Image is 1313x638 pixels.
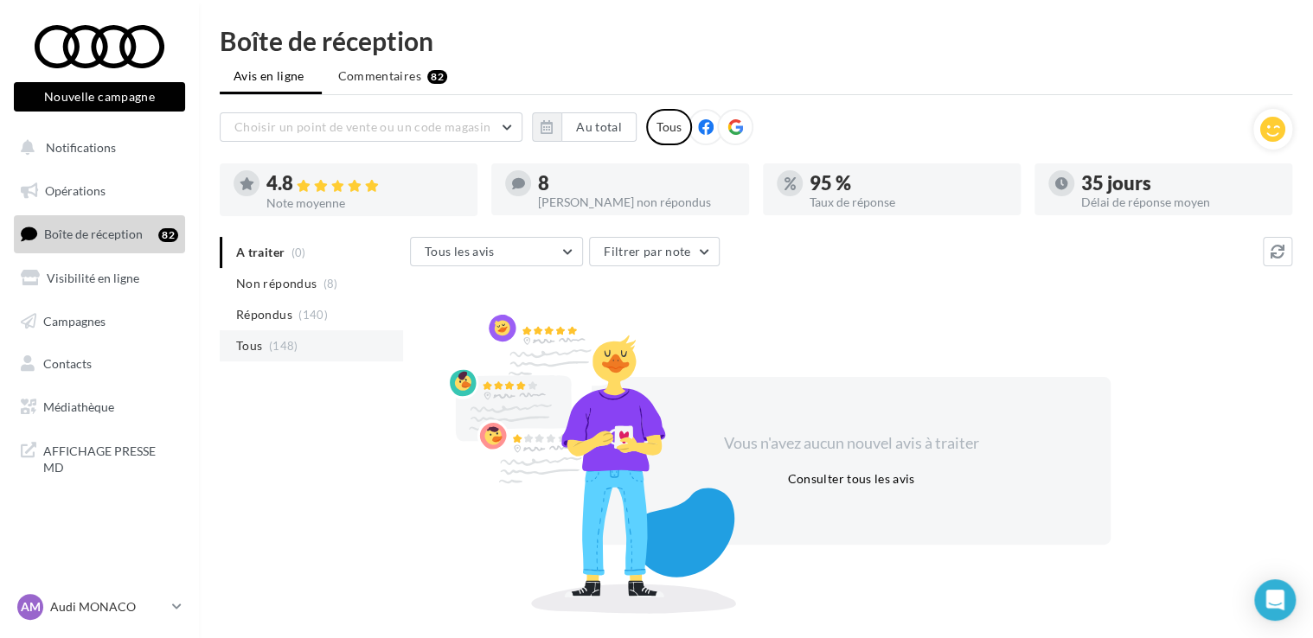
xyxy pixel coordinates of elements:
[269,339,298,353] span: (148)
[10,215,189,252] a: Boîte de réception82
[810,196,1007,208] div: Taux de réponse
[10,389,189,425] a: Médiathèque
[236,337,262,354] span: Tous
[427,70,447,84] div: 82
[323,277,338,290] span: (8)
[43,313,106,328] span: Campagnes
[10,260,189,297] a: Visibilité en ligne
[46,140,116,155] span: Notifications
[538,196,735,208] div: [PERSON_NAME] non répondus
[220,28,1292,54] div: Boîte de réception
[10,173,189,209] a: Opérations
[43,356,92,371] span: Contacts
[298,308,328,322] span: (140)
[220,112,522,142] button: Choisir un point de vente ou un code magasin
[532,112,637,142] button: Au total
[10,303,189,340] a: Campagnes
[702,432,1000,455] div: Vous n'avez aucun nouvel avis à traiter
[234,119,490,134] span: Choisir un point de vente ou un code magasin
[47,271,139,285] span: Visibilité en ligne
[538,174,735,193] div: 8
[236,306,292,323] span: Répondus
[780,469,921,489] button: Consulter tous les avis
[14,82,185,112] button: Nouvelle campagne
[50,598,165,616] p: Audi MONACO
[589,237,720,266] button: Filtrer par note
[45,183,106,198] span: Opérations
[1081,174,1278,193] div: 35 jours
[158,228,178,242] div: 82
[266,174,464,194] div: 4.8
[44,226,143,241] span: Boîte de réception
[410,237,583,266] button: Tous les avis
[561,112,637,142] button: Au total
[21,598,41,616] span: AM
[236,275,317,292] span: Non répondus
[646,109,692,145] div: Tous
[43,399,114,414] span: Médiathèque
[14,590,185,623] a: AM Audi MONACO
[266,197,464,209] div: Note moyenne
[338,67,421,85] span: Commentaires
[810,174,1007,193] div: 95 %
[43,439,178,476] span: AFFICHAGE PRESSE MD
[425,244,495,258] span: Tous les avis
[1254,579,1296,621] div: Open Intercom Messenger
[1081,196,1278,208] div: Délai de réponse moyen
[10,432,189,483] a: AFFICHAGE PRESSE MD
[10,346,189,382] a: Contacts
[10,130,182,166] button: Notifications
